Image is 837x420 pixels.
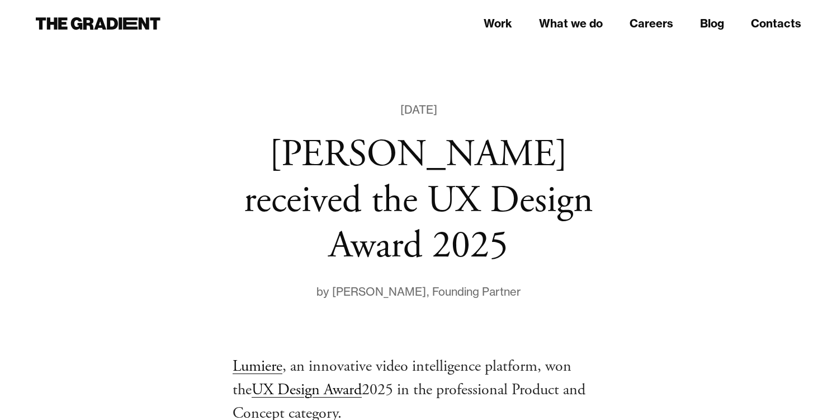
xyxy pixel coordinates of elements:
[630,15,673,32] a: Careers
[233,132,604,269] h1: [PERSON_NAME] received the UX Design Award 2025
[700,15,724,32] a: Blog
[432,283,521,301] div: Founding Partner
[400,101,437,119] div: [DATE]
[233,356,282,376] a: Lumiere
[332,283,426,301] div: [PERSON_NAME]
[252,380,354,400] a: UX Design Awar
[539,15,603,32] a: What we do
[484,15,512,32] a: Work
[426,283,432,301] div: ,
[316,283,332,301] div: by
[751,15,801,32] a: Contacts
[354,380,362,400] a: d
